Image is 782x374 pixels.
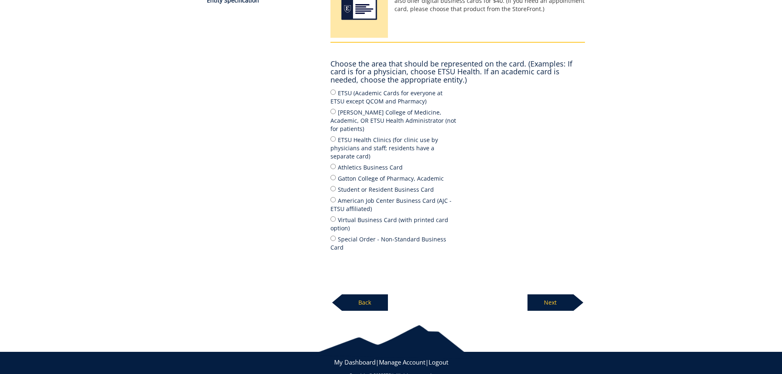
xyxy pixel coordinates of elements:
label: Virtual Business Card (with printed card option) [330,215,458,232]
input: Gatton College of Pharmacy, Academic [330,175,336,180]
h4: Choose the area that should be represented on the card. (Examples: If card is for a physician, ch... [330,60,585,84]
label: ETSU Health Clinics (for clinic use by physicians and staff; residents have a separate card) [330,135,458,161]
input: ETSU (Academic Cards for everyone at ETSU except QCOM and Pharmacy) [330,89,336,95]
input: ETSU Health Clinics (for clinic use by physicians and staff; residents have a separate card) [330,136,336,142]
label: Student or Resident Business Card [330,185,458,194]
input: American Job Center Business Card (AJC - ETSU affiliated) [330,197,336,202]
input: [PERSON_NAME] College of Medicine, Academic, OR ETSU Health Administrator (not for patients) [330,109,336,114]
label: [PERSON_NAME] College of Medicine, Academic, OR ETSU Health Administrator (not for patients) [330,108,458,133]
label: Gatton College of Pharmacy, Academic [330,174,458,183]
label: American Job Center Business Card (AJC - ETSU affiliated) [330,196,458,213]
label: Athletics Business Card [330,163,458,172]
a: My Dashboard [334,358,376,366]
label: Special Order - Non-Standard Business Card [330,234,458,252]
a: Manage Account [379,358,425,366]
p: Back [342,294,388,311]
input: Student or Resident Business Card [330,186,336,191]
label: ETSU (Academic Cards for everyone at ETSU except QCOM and Pharmacy) [330,88,458,106]
a: Logout [429,358,448,366]
input: Special Order - Non-Standard Business Card [330,236,336,241]
input: Athletics Business Card [330,164,336,169]
input: Virtual Business Card (with printed card option) [330,216,336,222]
p: Next [527,294,573,311]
